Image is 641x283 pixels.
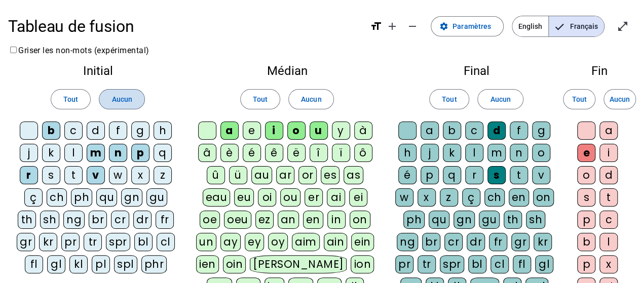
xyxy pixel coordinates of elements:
div: p [577,255,595,273]
div: au [251,166,272,184]
div: a [421,122,439,140]
mat-button-toggle-group: Language selection [512,16,605,37]
div: b [577,233,595,251]
div: gn [454,211,475,229]
div: cl [157,233,175,251]
span: Aucun [610,93,630,105]
button: Paramètres [431,16,504,36]
button: Aucun [477,89,523,109]
div: kr [39,233,57,251]
div: o [287,122,306,140]
mat-icon: remove [406,20,419,32]
div: qu [429,211,449,229]
div: aim [292,233,320,251]
span: Paramètres [453,20,491,32]
div: c [465,122,483,140]
mat-icon: settings [439,22,448,31]
div: s [577,188,595,207]
div: z [440,188,458,207]
div: â [198,144,216,162]
span: Tout [253,93,268,105]
div: ein [351,233,374,251]
div: en [509,188,529,207]
div: ez [255,211,274,229]
div: p [421,166,439,184]
div: spr [106,233,130,251]
div: ph [71,188,92,207]
div: g [131,122,149,140]
div: es [321,166,340,184]
div: ei [349,188,367,207]
div: s [487,166,506,184]
div: gn [121,188,142,207]
div: fl [513,255,531,273]
div: oeu [224,211,251,229]
div: an [278,211,299,229]
div: ï [332,144,350,162]
div: c [64,122,83,140]
div: ç [24,188,43,207]
div: x [418,188,436,207]
div: in [327,211,346,229]
div: spl [114,255,137,273]
div: a [599,122,618,140]
div: eu [234,188,254,207]
button: Aucun [288,89,334,109]
div: bl [468,255,486,273]
label: Griser les non-mots (expérimental) [8,46,149,55]
div: or [298,166,317,184]
div: ain [324,233,348,251]
span: Tout [63,93,78,105]
div: pr [395,255,413,273]
div: th [504,211,522,229]
div: î [310,144,328,162]
div: gr [511,233,530,251]
h2: Initial [16,65,179,77]
div: dr [467,233,485,251]
div: û [207,166,225,184]
span: Aucun [301,93,321,105]
div: en [303,211,323,229]
div: ey [245,233,264,251]
div: h [398,144,417,162]
div: q [154,144,172,162]
div: f [510,122,528,140]
div: phr [141,255,167,273]
div: k [443,144,461,162]
div: br [89,211,107,229]
div: v [532,166,550,184]
span: Aucun [111,93,132,105]
div: ê [265,144,283,162]
div: r [20,166,38,184]
div: cr [111,211,129,229]
button: Tout [240,89,280,109]
div: ch [484,188,505,207]
div: à [354,122,372,140]
mat-icon: open_in_full [617,20,629,32]
div: e [577,144,595,162]
div: tr [84,233,102,251]
div: c [599,211,618,229]
div: fr [156,211,174,229]
div: as [344,166,363,184]
div: r [465,166,483,184]
div: e [243,122,261,140]
div: ç [462,188,480,207]
div: m [87,144,105,162]
div: ng [397,233,418,251]
div: d [487,122,506,140]
div: fl [25,255,43,273]
div: f [109,122,127,140]
div: qu [96,188,117,207]
div: b [443,122,461,140]
div: w [109,166,127,184]
input: Griser les non-mots (expérimental) [10,47,17,53]
div: o [577,166,595,184]
div: d [87,122,105,140]
div: th [18,211,36,229]
div: è [220,144,239,162]
div: w [395,188,413,207]
div: j [421,144,439,162]
div: ô [354,144,372,162]
div: br [422,233,440,251]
